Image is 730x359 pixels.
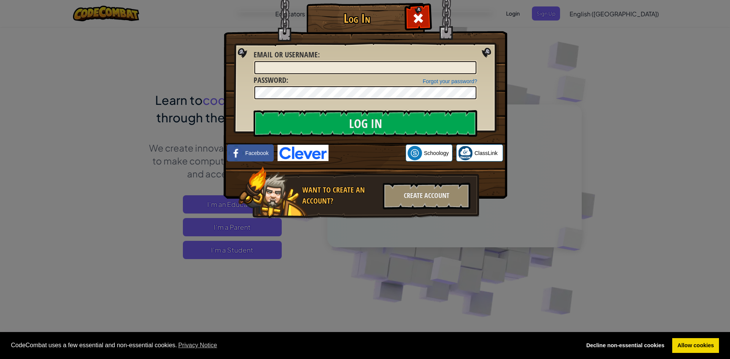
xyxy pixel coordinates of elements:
a: learn more about cookies [177,340,219,351]
img: classlink-logo-small.png [458,146,473,160]
label: : [254,75,288,86]
a: deny cookies [581,338,670,353]
input: Log In [254,110,477,137]
span: ClassLink [474,149,498,157]
div: Create Account [383,183,470,209]
a: Forgot your password? [423,78,477,84]
span: Schoology [424,149,449,157]
img: schoology.png [408,146,422,160]
span: Email or Username [254,49,318,60]
label: : [254,49,320,60]
span: CodeCombat uses a few essential and non-essential cookies. [11,340,575,351]
img: facebook_small.png [229,146,243,160]
img: clever-logo-blue.png [278,145,328,161]
h1: Log In [308,12,405,25]
span: Password [254,75,286,85]
span: Facebook [245,149,268,157]
div: Want to create an account? [302,185,378,206]
a: allow cookies [672,338,719,353]
iframe: Sign in with Google Button [328,145,406,161]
